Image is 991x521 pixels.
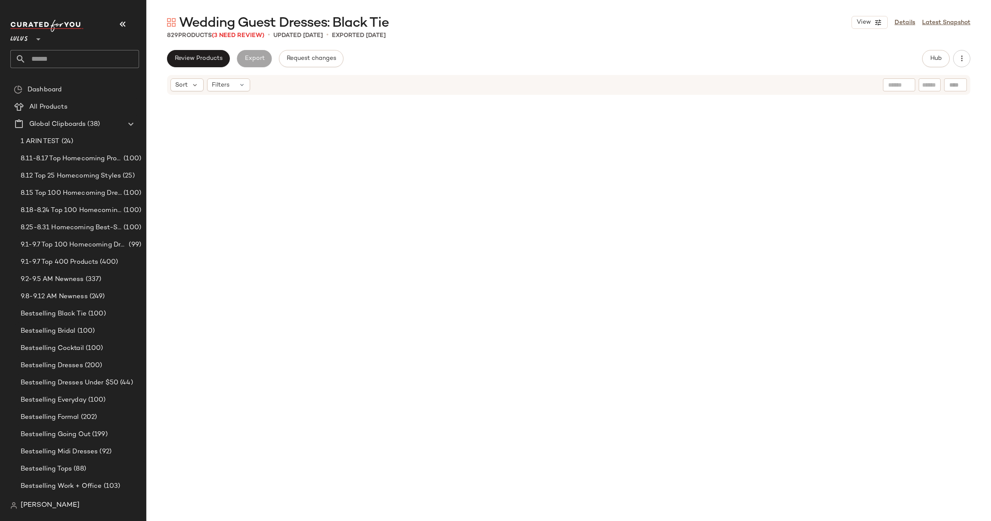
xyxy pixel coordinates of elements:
[21,188,122,198] span: 8.15 Top 100 Homecoming Dresses
[21,378,118,388] span: Bestselling Dresses Under $50
[84,343,103,353] span: (100)
[268,30,270,41] span: •
[29,119,86,129] span: Global Clipboards
[21,395,87,405] span: Bestselling Everyday
[21,206,122,215] span: 8.18-8.24 Top 100 Homecoming Dresses
[87,309,106,319] span: (100)
[88,292,105,302] span: (249)
[122,223,141,233] span: (100)
[21,257,98,267] span: 9.1-9.7 Top 400 Products
[212,81,229,90] span: Filters
[28,85,62,95] span: Dashboard
[922,18,970,27] a: Latest Snapshot
[326,30,328,41] span: •
[212,32,264,39] span: (3 Need Review)
[72,464,86,474] span: (88)
[21,171,121,181] span: 8.12 Top 25 Homecoming Styles
[895,18,915,27] a: Details
[852,16,888,29] button: View
[174,55,223,62] span: Review Products
[21,240,127,250] span: 9.1-9.7 Top 100 Homecoming Dresses
[84,275,102,284] span: (337)
[83,361,102,371] span: (200)
[175,81,188,90] span: Sort
[21,430,90,440] span: Bestselling Going Out
[86,119,100,129] span: (38)
[856,19,871,26] span: View
[21,292,88,302] span: 9.8-9.12 AM Newness
[21,137,60,147] span: 1 ARIN TEST
[21,223,122,233] span: 8.25-8.31 Homecoming Best-Sellers
[279,50,344,67] button: Request changes
[167,50,230,67] button: Review Products
[179,15,389,32] span: Wedding Guest Dresses: Black Tie
[90,430,108,440] span: (199)
[79,412,97,422] span: (202)
[21,500,80,511] span: [PERSON_NAME]
[122,154,141,164] span: (100)
[98,447,111,457] span: (92)
[21,154,122,164] span: 8.11-8.17 Top Homecoming Product
[29,102,68,112] span: All Products
[60,137,74,147] span: (24)
[930,55,942,62] span: Hub
[118,378,133,388] span: (44)
[87,395,106,405] span: (100)
[167,32,178,39] span: 829
[286,55,336,62] span: Request changes
[21,343,84,353] span: Bestselling Cocktail
[21,275,84,284] span: 9.2-9.5 AM Newness
[21,309,87,319] span: Bestselling Black Tie
[76,326,95,336] span: (100)
[102,481,121,491] span: (103)
[167,31,264,40] div: Products
[121,171,135,181] span: (25)
[21,412,79,422] span: Bestselling Formal
[127,240,141,250] span: (99)
[332,31,386,40] p: Exported [DATE]
[922,50,950,67] button: Hub
[21,481,102,491] span: Bestselling Work + Office
[21,361,83,371] span: Bestselling Dresses
[167,18,176,27] img: svg%3e
[10,502,17,509] img: svg%3e
[21,447,98,457] span: Bestselling Midi Dresses
[98,257,118,267] span: (400)
[10,20,84,32] img: cfy_white_logo.C9jOOHJF.svg
[273,31,323,40] p: updated [DATE]
[122,188,141,198] span: (100)
[21,464,72,474] span: Bestselling Tops
[21,326,76,336] span: Bestselling Bridal
[122,206,141,215] span: (100)
[10,29,28,45] span: Lulus
[14,85,22,94] img: svg%3e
